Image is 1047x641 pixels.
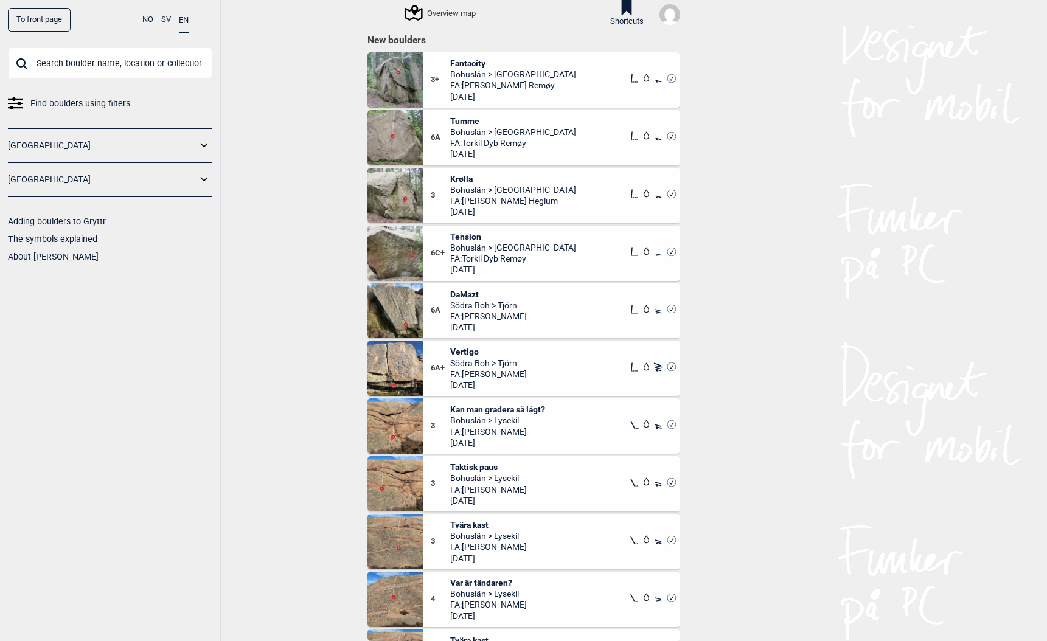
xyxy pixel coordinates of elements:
span: Tumme [450,116,576,126]
span: [DATE] [450,495,527,506]
img: Tumme [367,110,423,165]
span: [DATE] [450,611,527,622]
span: 3 [431,421,451,431]
span: Bohuslän > [GEOGRAPHIC_DATA] [450,69,576,80]
img: Krolla [367,168,423,223]
span: Krølla [450,173,576,184]
img: Var ar tandaren [367,572,423,627]
div: Taktisk paus3Taktisk pausBohuslän > LysekilFA:[PERSON_NAME][DATE] [367,456,680,511]
span: [DATE] [450,379,527,390]
img: Vertigo [367,341,423,396]
a: Find boulders using filters [8,95,212,113]
span: FA: [PERSON_NAME] [450,541,527,552]
a: The symbols explained [8,234,97,244]
span: 3 [431,536,451,547]
span: [DATE] [450,264,576,275]
img: Fantacity [367,52,423,108]
span: 3 [431,479,451,489]
h1: New boulders [367,34,680,46]
span: Vertigo [450,346,527,357]
span: FA: [PERSON_NAME] [450,426,545,437]
a: About [PERSON_NAME] [8,252,99,262]
span: Var är tändaren? [450,577,527,588]
span: 6A [431,305,451,316]
span: Bohuslän > Lysekil [450,473,527,483]
span: Find boulders using filters [30,95,130,113]
span: Bohuslän > [GEOGRAPHIC_DATA] [450,242,576,253]
span: 3+ [431,75,451,85]
div: Overview map [406,5,476,20]
span: Bohuslän > [GEOGRAPHIC_DATA] [450,126,576,137]
span: Bohuslän > [GEOGRAPHIC_DATA] [450,184,576,195]
span: 4 [431,594,451,605]
div: Kan man gradera sa lagt3Kan man gradera så lågt?Bohuslän > LysekilFA:[PERSON_NAME][DATE] [367,398,680,454]
span: FA: [PERSON_NAME] Heglum [450,195,576,206]
span: Bohuslän > Lysekil [450,530,527,541]
span: DaMazt [450,289,527,300]
img: Kan man gradera sa lagt [367,398,423,454]
input: Search boulder name, location or collection [8,47,212,79]
span: Tvära kast [450,519,527,530]
div: Var ar tandaren4Var är tändaren?Bohuslän > LysekilFA:[PERSON_NAME][DATE] [367,572,680,627]
span: 6C+ [431,248,451,258]
span: [DATE] [450,437,545,448]
a: Adding boulders to Gryttr [8,217,106,226]
a: To front page [8,8,71,32]
span: Fantacity [450,58,576,69]
img: Da Mazt [367,283,423,338]
a: [GEOGRAPHIC_DATA] [8,137,197,154]
span: Tension [450,231,576,242]
div: Tvara kast3Tvära kastBohuslän > LysekilFA:[PERSON_NAME][DATE] [367,514,680,569]
div: Vertigo6A+VertigoSödra Boh > TjörnFA:[PERSON_NAME][DATE] [367,341,680,396]
div: Fantacity3+FantacityBohuslän > [GEOGRAPHIC_DATA]FA:[PERSON_NAME] Remøy[DATE] [367,52,680,108]
span: [DATE] [450,91,576,102]
span: [DATE] [450,553,527,564]
span: FA: Torkil Dyb Remøy [450,253,576,264]
span: Kan man gradera så lågt? [450,404,545,415]
div: Krolla3KrøllaBohuslän > [GEOGRAPHIC_DATA]FA:[PERSON_NAME] Heglum[DATE] [367,168,680,223]
span: 6A+ [431,363,451,373]
span: Bohuslän > Lysekil [450,588,527,599]
img: Tvara kast [367,514,423,569]
span: Södra Boh > Tjörn [450,358,527,369]
span: FA: Torkil Dyb Remøy [450,137,576,148]
span: Södra Boh > Tjörn [450,300,527,311]
span: Bohuslän > Lysekil [450,415,545,426]
span: FA: [PERSON_NAME] [450,311,527,322]
span: 6A [431,133,451,143]
span: [DATE] [450,148,576,159]
button: SV [161,8,171,32]
button: NO [142,8,153,32]
img: Tension [367,226,423,281]
div: Tension6C+TensionBohuslän > [GEOGRAPHIC_DATA]FA:Torkil Dyb Remøy[DATE] [367,226,680,281]
a: [GEOGRAPHIC_DATA] [8,171,197,189]
span: [DATE] [450,206,576,217]
img: Taktisk paus [367,456,423,511]
span: FA: [PERSON_NAME] [450,484,527,495]
button: EN [179,8,189,33]
img: User fallback1 [659,4,680,25]
div: Da Mazt6ADaMaztSödra Boh > TjörnFA:[PERSON_NAME][DATE] [367,283,680,338]
span: 3 [431,190,451,201]
span: [DATE] [450,322,527,333]
div: Tumme6ATummeBohuslän > [GEOGRAPHIC_DATA]FA:Torkil Dyb Remøy[DATE] [367,110,680,165]
span: FA: [PERSON_NAME] [450,599,527,610]
span: FA: [PERSON_NAME] [450,369,527,379]
span: FA: [PERSON_NAME] Remøy [450,80,576,91]
span: Taktisk paus [450,462,527,473]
